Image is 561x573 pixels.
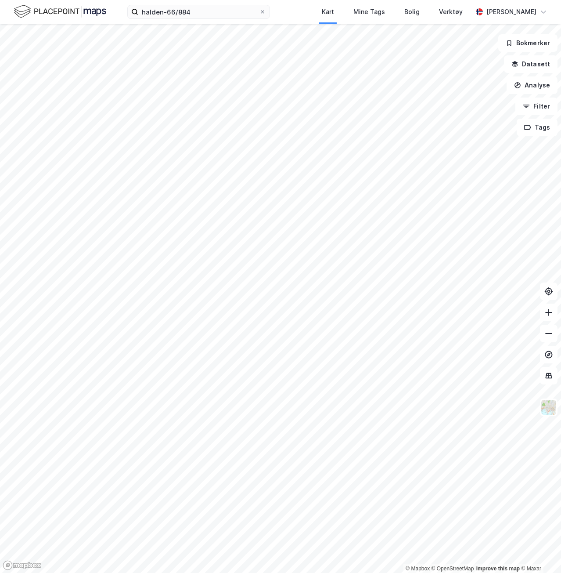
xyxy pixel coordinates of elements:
img: Z [540,399,557,416]
div: [PERSON_NAME] [486,7,536,17]
div: Mine Tags [353,7,385,17]
input: Søk på adresse, matrikkel, gårdeiere, leietakere eller personer [138,5,259,18]
a: Improve this map [476,566,520,572]
button: Bokmerker [498,34,557,52]
a: Mapbox homepage [3,560,41,570]
div: Kart [322,7,334,17]
a: OpenStreetMap [432,566,474,572]
button: Tags [517,119,557,136]
img: logo.f888ab2527a4732fd821a326f86c7f29.svg [14,4,106,19]
button: Datasett [504,55,557,73]
div: Verktøy [439,7,463,17]
div: Bolig [404,7,420,17]
button: Filter [515,98,557,115]
a: Mapbox [406,566,430,572]
iframe: Chat Widget [517,531,561,573]
button: Analyse [507,76,557,94]
div: Kontrollprogram for chat [517,531,561,573]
